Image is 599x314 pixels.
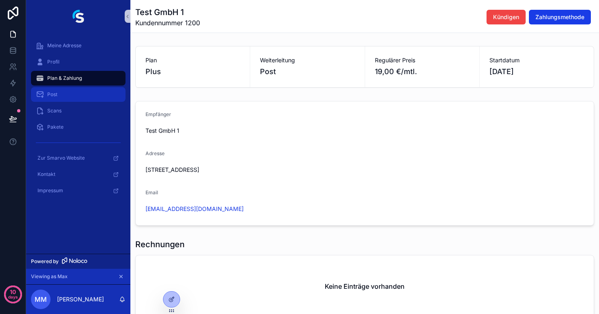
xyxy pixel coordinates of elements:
[31,167,126,182] a: Kontakt
[8,291,18,303] p: days
[135,239,185,250] h1: Rechnungen
[31,38,126,53] a: Meine Adresse
[489,56,584,64] span: Startdatum
[31,103,126,118] a: Scans
[37,187,63,194] span: Impressum
[37,155,85,161] span: Zur Smarvo Website
[529,10,591,24] button: Zahlungsmethode
[145,111,171,117] span: Empfänger
[31,87,126,102] a: Post
[31,120,126,134] a: Pakete
[57,295,104,303] p: [PERSON_NAME]
[10,288,16,296] p: 10
[145,66,240,77] span: Plus
[145,127,361,135] span: Test GmbH 1
[487,10,526,24] button: Kündigen
[260,66,355,77] span: Post
[35,294,47,304] span: MM
[375,56,469,64] span: Regulärer Preis
[47,124,64,130] span: Pakete
[31,273,68,280] span: Viewing as Max
[145,56,240,64] span: Plan
[535,13,584,21] span: Zahlungsmethode
[493,13,519,21] span: Kündigen
[375,66,469,77] span: 19,00 €/mtl.
[145,205,244,213] a: [EMAIL_ADDRESS][DOMAIN_NAME]
[145,150,165,156] span: Adresse
[260,56,355,64] span: Weiterleitung
[31,258,59,265] span: Powered by
[47,75,82,81] span: Plan & Zahlung
[145,166,584,174] span: [STREET_ADDRESS]
[31,55,126,69] a: Profil
[145,189,158,195] span: Email
[47,91,57,98] span: Post
[31,151,126,165] a: Zur Smarvo Website
[31,183,126,198] a: Impressum
[325,281,405,291] h2: Keine Einträge vorhanden
[47,108,62,114] span: Scans
[135,7,200,18] h1: Test GmbH 1
[47,59,59,65] span: Profil
[73,10,84,23] img: App logo
[47,42,81,49] span: Meine Adresse
[26,33,130,209] div: scrollable content
[26,254,130,269] a: Powered by
[37,171,55,178] span: Kontakt
[135,18,200,28] span: Kundennummer 1200
[31,71,126,86] a: Plan & Zahlung
[489,66,584,77] span: [DATE]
